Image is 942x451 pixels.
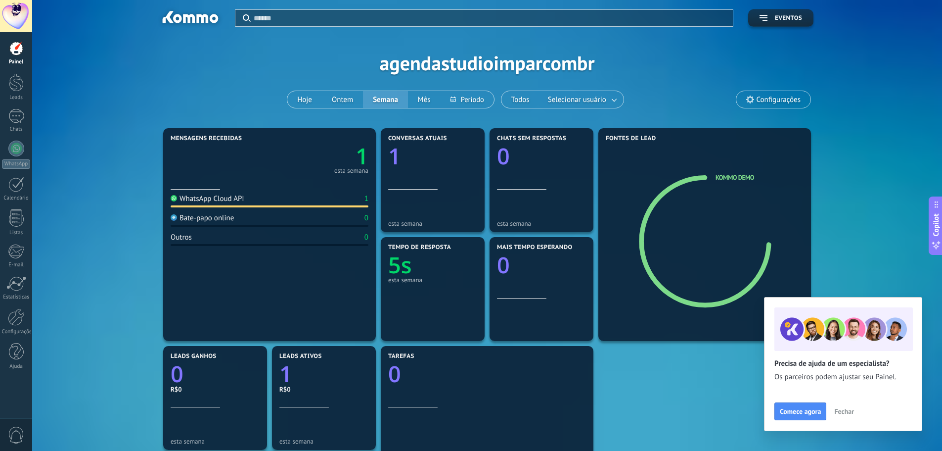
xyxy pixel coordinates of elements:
div: esta semana [334,168,368,173]
div: Ajuda [2,363,31,370]
button: Selecionar usuário [539,91,624,108]
div: 0 [364,213,368,223]
div: Outros [171,233,192,242]
div: Calendário [2,195,31,201]
text: 1 [356,141,368,171]
div: Configurações [2,329,31,335]
button: Período [441,91,494,108]
span: Copilot [931,213,941,236]
div: esta semana [497,220,586,227]
span: Leads ganhos [171,353,217,360]
div: Estatísticas [2,294,31,301]
div: Chats [2,126,31,133]
div: 0 [364,233,368,242]
div: Bate-papo online [171,213,234,223]
div: E-mail [2,262,31,268]
span: Selecionar usuário [546,93,608,106]
button: Hoje [287,91,322,108]
text: 0 [497,141,510,171]
div: R$0 [171,385,260,394]
span: Fechar [834,408,854,415]
button: Todos [501,91,539,108]
text: 1 [388,141,401,171]
span: Os parceiros podem ajustar seu Painel. [774,372,912,382]
text: 0 [171,359,183,389]
span: Leads ativos [279,353,322,360]
a: 1 [269,141,368,171]
div: WhatsApp Cloud API [171,194,244,203]
button: Mês [408,91,441,108]
h2: Precisa de ajuda de um especialista? [774,359,912,368]
a: 0 [388,359,586,389]
div: WhatsApp [2,159,30,169]
a: Kommo Demo [716,173,754,182]
div: Painel [2,59,31,65]
text: 5s [388,250,412,280]
img: WhatsApp Cloud API [171,195,177,201]
button: Ontem [322,91,363,108]
div: esta semana [171,438,260,445]
button: Fechar [830,404,858,419]
text: 0 [388,359,401,389]
text: 0 [497,250,510,280]
text: 1 [279,359,292,389]
a: 1 [279,359,368,389]
a: 0 [171,359,260,389]
span: Mais tempo esperando [497,244,573,251]
span: Configurações [757,96,801,104]
span: Comece agora [780,408,821,415]
img: Bate-papo online [171,214,177,221]
span: Tempo de resposta [388,244,451,251]
div: 1 [364,194,368,203]
span: Chats sem respostas [497,135,566,142]
span: Eventos [775,15,802,22]
span: Mensagens recebidas [171,135,242,142]
span: Fontes de lead [606,135,656,142]
div: Listas [2,230,31,236]
div: R$0 [279,385,368,394]
div: Leads [2,95,31,101]
div: esta semana [279,438,368,445]
div: esta semana [388,276,477,284]
button: Semana [363,91,408,108]
span: Tarefas [388,353,414,360]
div: esta semana [388,220,477,227]
span: Conversas atuais [388,135,447,142]
button: Comece agora [774,402,826,420]
button: Eventos [748,9,813,27]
